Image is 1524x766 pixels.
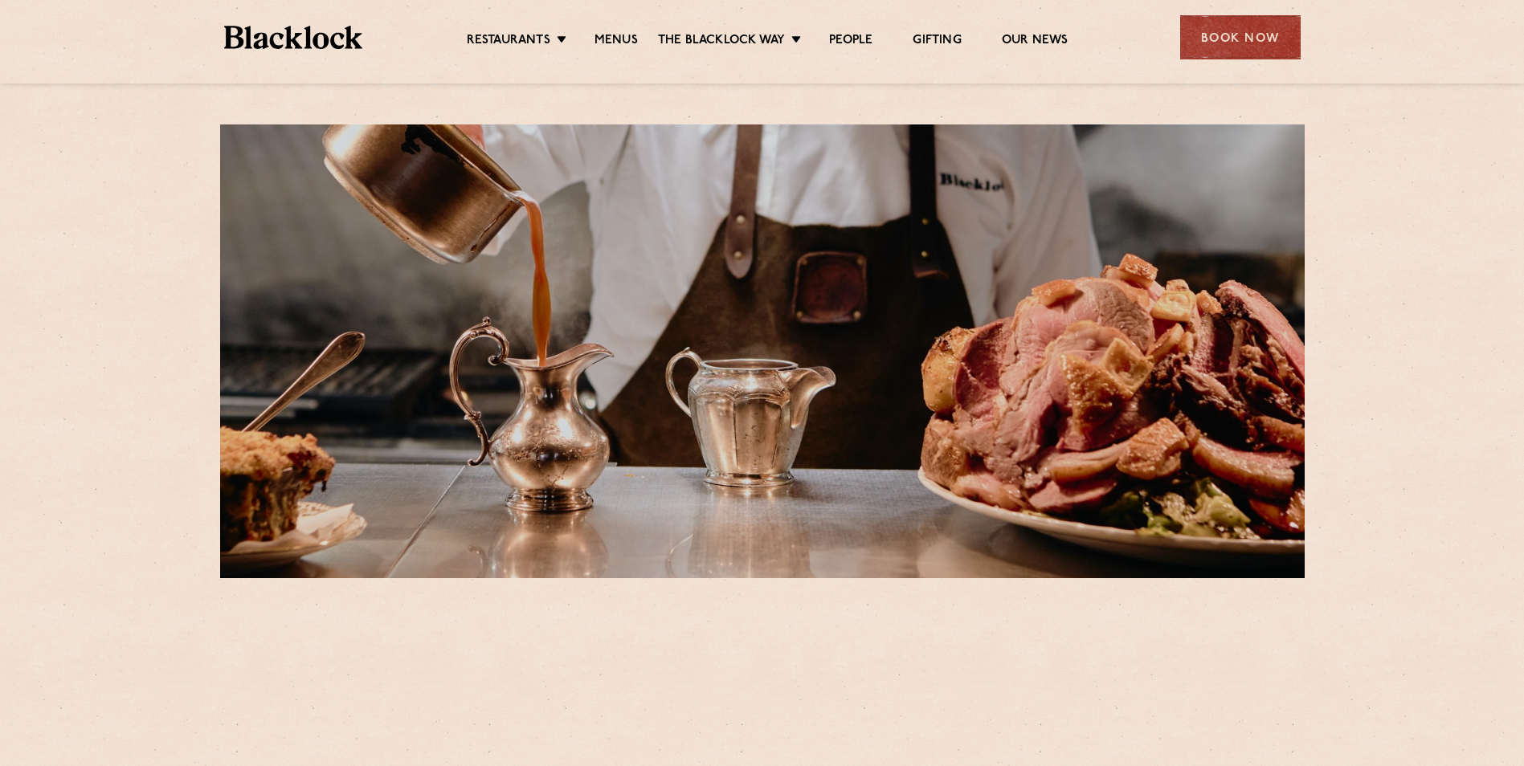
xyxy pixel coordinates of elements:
[224,26,363,49] img: BL_Textured_Logo-footer-cropped.svg
[1002,33,1068,51] a: Our News
[594,33,638,51] a: Menus
[1180,15,1301,59] div: Book Now
[658,33,785,51] a: The Blacklock Way
[913,33,961,51] a: Gifting
[467,33,550,51] a: Restaurants
[829,33,872,51] a: People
